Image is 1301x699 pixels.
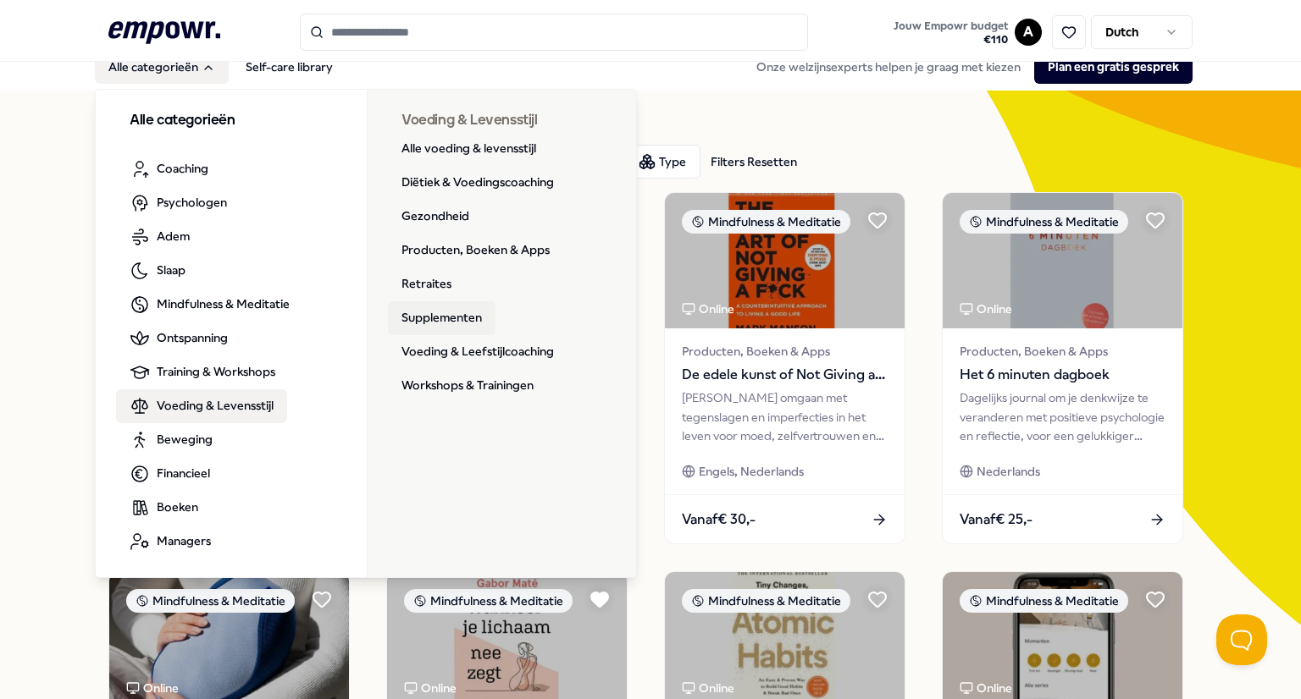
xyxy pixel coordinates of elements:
[887,14,1015,50] a: Jouw Empowr budget€110
[116,220,203,254] a: Adem
[388,369,547,403] a: Workshops & Trainingen
[126,589,295,613] div: Mindfulness & Meditatie
[388,132,550,166] a: Alle voeding & levensstijl
[157,498,198,516] span: Boeken
[960,509,1032,531] span: Vanaf € 25,-
[116,525,224,559] a: Managers
[942,192,1183,544] a: package imageMindfulness & MeditatieOnlineProducten, Boeken & AppsHet 6 minuten dagboekDagelijks ...
[116,389,287,423] a: Voeding & Levensstijl
[116,423,226,457] a: Beweging
[960,300,1012,318] div: Online
[682,364,888,386] span: De edele kunst of Not Giving a F*ck
[388,335,567,369] a: Voeding & Leefstijlcoaching
[157,193,227,212] span: Psychologen
[157,294,290,313] span: Mindfulness & Meditatie
[401,110,604,132] h3: Voeding & Levensstijl
[960,679,1012,697] div: Online
[388,166,567,200] a: Diëtiek & Voedingscoaching
[157,261,185,279] span: Slaap
[960,210,1128,234] div: Mindfulness & Meditatie
[95,50,346,84] nav: Main
[960,388,1165,445] div: Dagelijks journal om je denkwijze te veranderen met positieve psychologie en reflectie, voor een ...
[1216,614,1267,665] iframe: Help Scout Beacon - Open
[664,192,905,544] a: package imageMindfulness & MeditatieOnlineProducten, Boeken & AppsDe edele kunst of Not Giving a ...
[682,679,734,697] div: Online
[1015,19,1042,46] button: A
[116,254,199,288] a: Slaap
[628,145,700,179] button: Type
[960,364,1165,386] span: Het 6 minuten dagboek
[682,589,850,613] div: Mindfulness & Meditatie
[682,342,888,361] span: Producten, Boeken & Apps
[711,152,797,171] div: Filters Resetten
[960,589,1128,613] div: Mindfulness & Meditatie
[665,193,905,328] img: package image
[404,589,573,613] div: Mindfulness & Meditatie
[894,33,1008,47] span: € 110
[960,342,1165,361] span: Producten, Boeken & Apps
[388,301,495,335] a: Supplementen
[743,50,1193,84] div: Onze welzijnsexperts helpen je graag met kiezen
[388,267,465,301] a: Retraites
[157,464,210,482] span: Financieel
[116,322,241,355] a: Ontspanning
[157,396,274,415] span: Voeding & Levensstijl
[157,531,211,550] span: Managers
[682,300,734,318] div: Online
[300,14,808,51] input: Search for products, categories or subcategories
[116,355,289,389] a: Training & Workshops
[232,50,346,84] a: Self-care library
[894,19,1008,33] span: Jouw Empowr budget
[95,50,229,84] button: Alle categorieën
[682,388,888,445] div: [PERSON_NAME] omgaan met tegenslagen en imperfecties in het leven voor moed, zelfvertrouwen en ee...
[977,462,1040,481] span: Nederlands
[96,90,638,579] div: Alle categorieën
[943,193,1182,328] img: package image
[404,679,457,697] div: Online
[1034,50,1193,84] button: Plan een gratis gesprek
[116,152,222,186] a: Coaching
[388,200,483,234] a: Gezondheid
[157,159,208,178] span: Coaching
[116,288,303,322] a: Mindfulness & Meditatie
[890,16,1011,50] button: Jouw Empowr budget€110
[130,110,333,132] h3: Alle categorieën
[388,234,563,267] a: Producten, Boeken & Apps
[682,210,850,234] div: Mindfulness & Meditatie
[116,186,241,220] a: Psychologen
[116,491,212,525] a: Boeken
[157,227,190,245] span: Adem
[157,362,275,381] span: Training & Workshops
[157,430,213,449] span: Beweging
[126,679,179,697] div: Online
[157,328,228,347] span: Ontspanning
[116,457,224,491] a: Financieel
[682,509,756,531] span: Vanaf € 30,-
[699,462,804,481] span: Engels, Nederlands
